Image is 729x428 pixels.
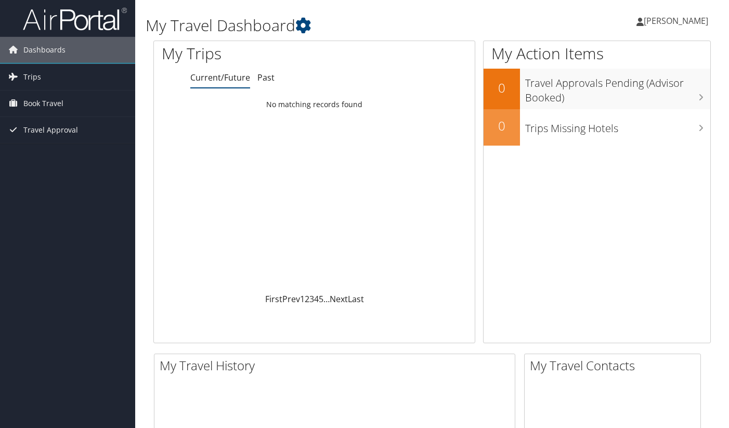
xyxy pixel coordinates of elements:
[23,90,63,116] span: Book Travel
[305,293,309,305] a: 2
[300,293,305,305] a: 1
[309,293,314,305] a: 3
[525,116,710,136] h3: Trips Missing Hotels
[330,293,348,305] a: Next
[484,117,520,135] h2: 0
[154,95,475,114] td: No matching records found
[348,293,364,305] a: Last
[190,72,250,83] a: Current/Future
[323,293,330,305] span: …
[23,7,127,31] img: airportal-logo.png
[162,43,333,64] h1: My Trips
[530,357,700,374] h2: My Travel Contacts
[314,293,319,305] a: 4
[23,117,78,143] span: Travel Approval
[23,37,66,63] span: Dashboards
[319,293,323,305] a: 5
[265,293,282,305] a: First
[282,293,300,305] a: Prev
[484,79,520,97] h2: 0
[525,71,710,105] h3: Travel Approvals Pending (Advisor Booked)
[484,69,710,109] a: 0Travel Approvals Pending (Advisor Booked)
[257,72,275,83] a: Past
[644,15,708,27] span: [PERSON_NAME]
[484,43,710,64] h1: My Action Items
[160,357,515,374] h2: My Travel History
[636,5,719,36] a: [PERSON_NAME]
[484,109,710,146] a: 0Trips Missing Hotels
[146,15,528,36] h1: My Travel Dashboard
[23,64,41,90] span: Trips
